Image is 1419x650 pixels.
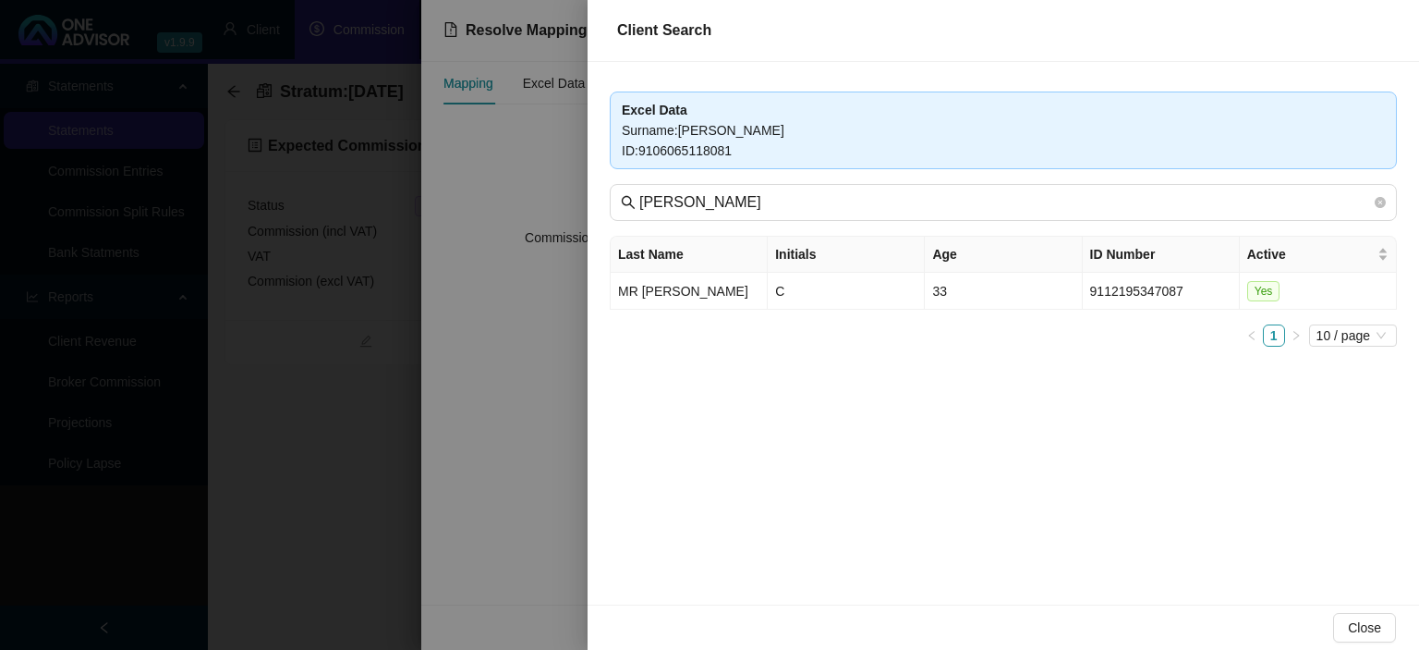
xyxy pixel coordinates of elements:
[1285,325,1307,347] button: right
[1083,237,1240,273] th: ID Number
[932,284,947,299] span: 33
[622,141,1385,161] div: ID : 9106065118081
[622,120,1385,141] div: Surname : [PERSON_NAME]
[768,237,925,273] th: Initials
[611,237,768,273] th: Last Name
[1291,330,1302,341] span: right
[1348,618,1381,638] span: Close
[611,273,768,310] td: MR [PERSON_NAME]
[1247,281,1280,301] span: Yes
[639,191,1371,214] input: Last Name
[621,195,636,210] span: search
[1285,325,1307,347] li: Next Page
[925,237,1082,273] th: Age
[1241,325,1263,347] button: left
[1240,237,1397,273] th: Active
[1375,194,1386,211] span: close-circle
[1263,325,1285,347] li: 1
[1375,197,1386,208] span: close-circle
[622,103,687,117] b: Excel Data
[617,22,711,38] span: Client Search
[1083,273,1240,310] td: 9112195347087
[1333,613,1396,643] button: Close
[1316,325,1389,346] span: 10 / page
[1309,325,1397,347] div: Page Size
[768,273,925,310] td: C
[1246,330,1257,341] span: left
[1241,325,1263,347] li: Previous Page
[1264,325,1284,346] a: 1
[1247,244,1374,264] span: Active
